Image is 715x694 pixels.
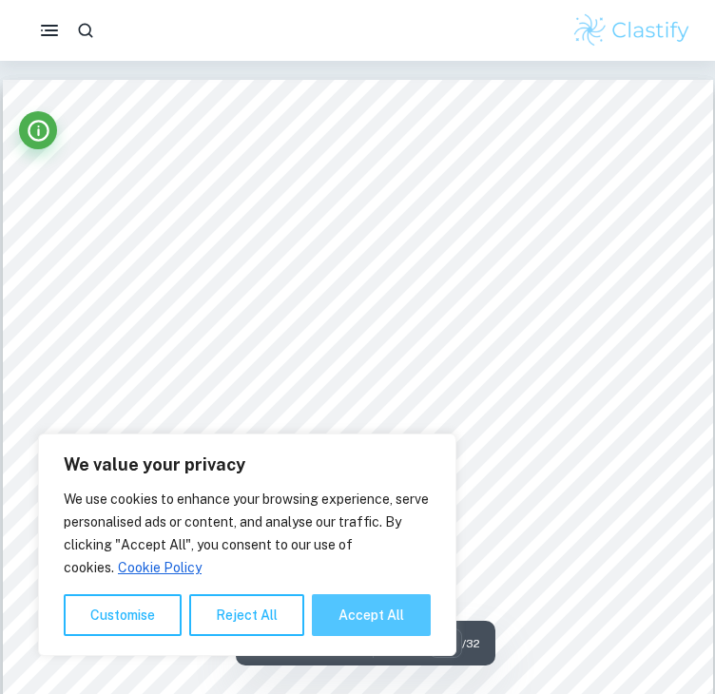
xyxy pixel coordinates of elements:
button: Accept All [312,594,431,636]
p: We use cookies to enhance your browsing experience, serve personalised ads or content, and analys... [64,488,431,579]
button: Info [19,111,57,149]
a: Cookie Policy [117,559,203,576]
button: Customise [64,594,182,636]
p: We value your privacy [64,453,431,476]
span: / 32 [462,635,480,652]
div: We value your privacy [38,434,456,656]
img: Clastify logo [571,11,692,49]
button: Reject All [189,594,304,636]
